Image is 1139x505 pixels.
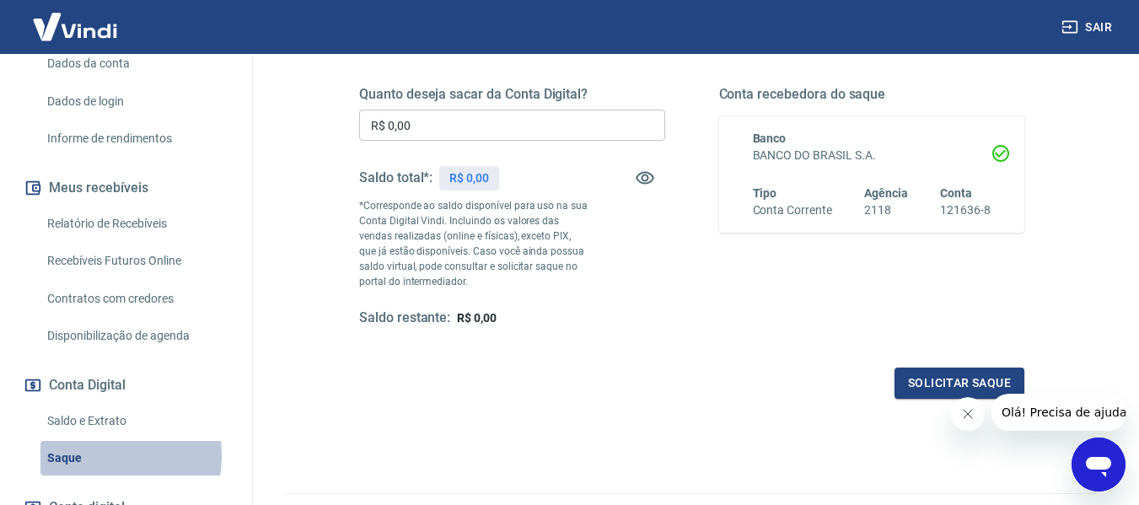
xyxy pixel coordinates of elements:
h6: Conta Corrente [753,201,832,219]
h6: BANCO DO BRASIL S.A. [753,147,991,164]
h5: Conta recebedora do saque [719,86,1025,103]
iframe: Botão para abrir a janela de mensagens [1072,438,1126,492]
button: Meus recebíveis [20,169,232,207]
h5: Saldo restante: [359,309,450,327]
p: R$ 0,00 [449,169,489,187]
span: Conta [940,186,972,200]
a: Dados da conta [40,46,232,81]
span: Olá! Precisa de ajuda? [10,12,142,25]
button: Solicitar saque [895,368,1024,399]
button: Sair [1058,12,1119,43]
span: R$ 0,00 [457,311,497,325]
a: Disponibilização de agenda [40,319,232,353]
a: Contratos com credores [40,282,232,316]
span: Agência [864,186,908,200]
h6: 121636-8 [940,201,991,219]
p: *Corresponde ao saldo disponível para uso na sua Conta Digital Vindi. Incluindo os valores das ve... [359,198,588,289]
a: Relatório de Recebíveis [40,207,232,241]
h5: Saldo total*: [359,169,432,186]
iframe: Fechar mensagem [951,397,985,431]
a: Informe de rendimentos [40,121,232,156]
img: Vindi [20,1,130,52]
iframe: Mensagem da empresa [991,394,1126,431]
span: Tipo [753,186,777,200]
a: Saldo e Extrato [40,404,232,438]
button: Conta Digital [20,367,232,404]
a: Recebíveis Futuros Online [40,244,232,278]
span: Banco [753,132,787,145]
a: Saque [40,441,232,475]
h6: 2118 [864,201,908,219]
a: Dados de login [40,84,232,119]
h5: Quanto deseja sacar da Conta Digital? [359,86,665,103]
